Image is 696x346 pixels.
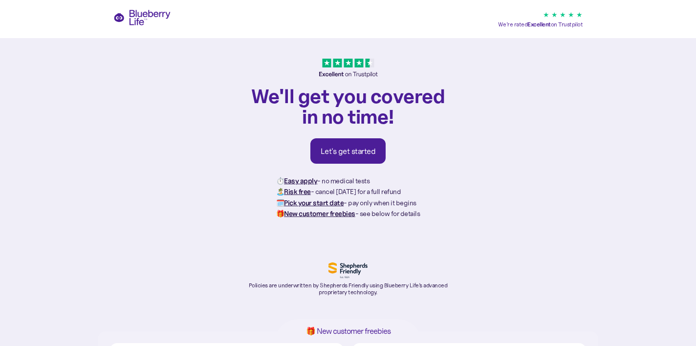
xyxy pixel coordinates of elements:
p: Policies are underwritten by Shepherds Friendly using Blueberry Life’s advanced proprietary techn... [245,282,451,296]
strong: New customer freebies [284,209,355,218]
strong: Pick your start date [284,198,344,207]
strong: Easy apply [284,176,317,185]
strong: Risk free [284,187,311,196]
a: Let's get started [310,138,386,164]
a: Policies are underwritten by Shepherds Friendly using Blueberry Life’s advanced proprietary techn... [245,262,451,296]
h1: We'll get you covered in no time! [245,86,451,127]
h1: 🎁 New customer freebies [290,327,406,335]
div: Let's get started [321,146,376,156]
p: ⏱️ - no medical tests 🏝️ - cancel [DATE] for a full refund 🗓️ - pay only when it begins 🎁 - see b... [276,175,420,219]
